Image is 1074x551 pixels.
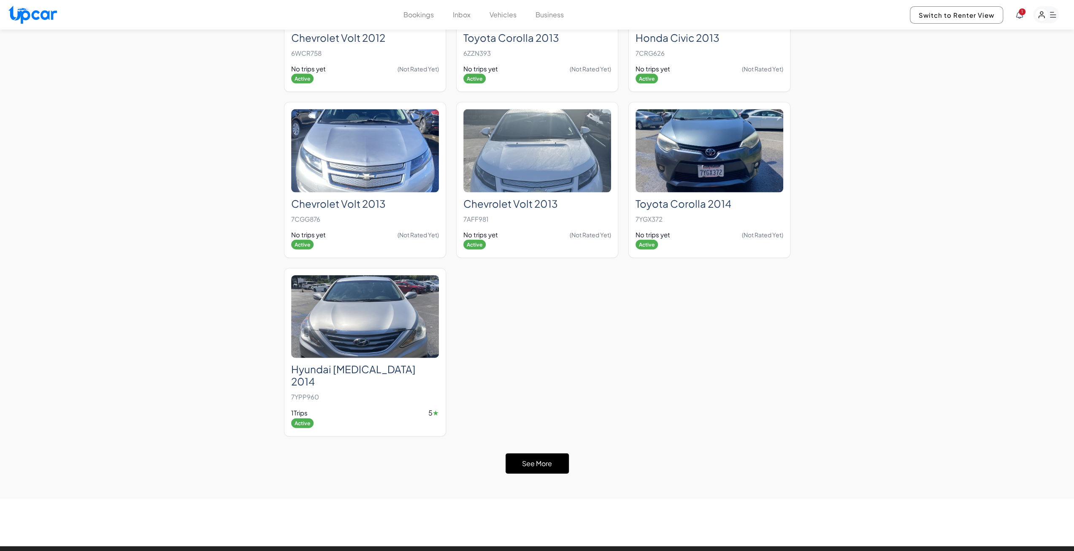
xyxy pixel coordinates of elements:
[636,198,783,210] h2: Toyota Corolla 2014
[1019,8,1025,15] span: You have new notifications
[636,230,670,240] span: No trips yet
[428,408,439,418] span: 5
[910,6,1003,24] button: Switch to Renter View
[291,32,439,44] h2: Chevrolet Volt 2012
[636,240,658,250] span: Active
[742,231,783,239] span: (Not Rated Yet)
[463,109,611,193] img: Chevrolet Volt 2013
[463,230,498,240] span: No trips yet
[463,213,611,225] p: 7AFF981
[636,74,658,84] span: Active
[291,391,439,403] p: 7YPP960
[291,240,314,250] span: Active
[403,10,434,20] button: Bookings
[291,213,439,225] p: 7CGG876
[490,10,517,20] button: Vehicles
[636,213,783,225] p: 7YGX372
[398,231,439,239] span: (Not Rated Yet)
[291,363,439,388] h2: Hyundai [MEDICAL_DATA] 2014
[8,5,57,24] img: Upcar Logo
[463,74,486,84] span: Active
[291,408,308,418] span: 1 Trips
[433,408,439,418] span: ★
[570,65,611,73] span: (Not Rated Yet)
[291,230,326,240] span: No trips yet
[536,10,564,20] button: Business
[636,64,670,74] span: No trips yet
[506,453,569,474] button: See More
[291,275,439,358] img: Hyundai Sonata 2014
[463,32,611,44] h2: Toyota Corolla 2013
[463,64,498,74] span: No trips yet
[570,231,611,239] span: (Not Rated Yet)
[463,198,611,210] h2: Chevrolet Volt 2013
[398,65,439,73] span: (Not Rated Yet)
[291,418,314,428] span: Active
[291,74,314,84] span: Active
[291,47,439,59] p: 6WCR758
[291,64,326,74] span: No trips yet
[291,198,439,210] h2: Chevrolet Volt 2013
[636,32,783,44] h2: Honda Civic 2013
[463,47,611,59] p: 6ZZN393
[453,10,471,20] button: Inbox
[636,47,783,59] p: 7CRG626
[636,109,783,193] img: Toyota Corolla 2014
[291,109,439,193] img: Chevrolet Volt 2013
[742,65,783,73] span: (Not Rated Yet)
[463,240,486,250] span: Active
